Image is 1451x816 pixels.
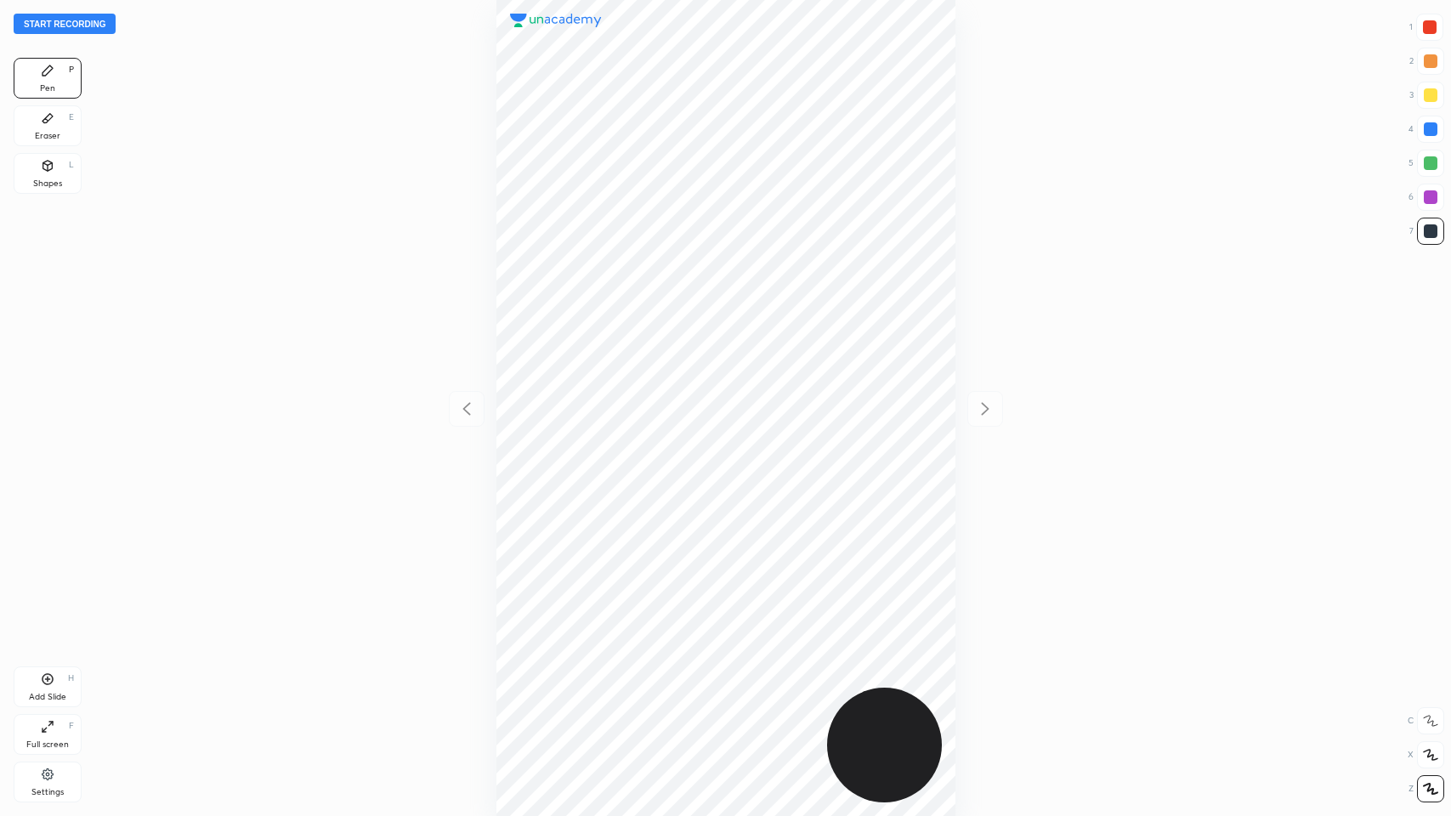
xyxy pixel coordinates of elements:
img: logo.38c385cc.svg [510,14,602,27]
div: 3 [1409,82,1444,109]
div: H [68,674,74,683]
div: 6 [1408,184,1444,211]
button: Start recording [14,14,116,34]
div: E [69,113,74,122]
div: C [1408,707,1444,734]
div: 7 [1409,218,1444,245]
div: Shapes [33,179,62,188]
div: Add Slide [29,693,66,701]
div: 4 [1408,116,1444,143]
div: F [69,722,74,730]
div: P [69,65,74,74]
div: Full screen [26,740,69,749]
div: 5 [1408,150,1444,177]
div: Eraser [35,132,60,140]
div: Settings [31,788,64,796]
div: L [69,161,74,169]
div: 2 [1409,48,1444,75]
div: Z [1408,775,1444,802]
div: Pen [40,84,55,93]
div: X [1408,741,1444,768]
div: 1 [1409,14,1443,41]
